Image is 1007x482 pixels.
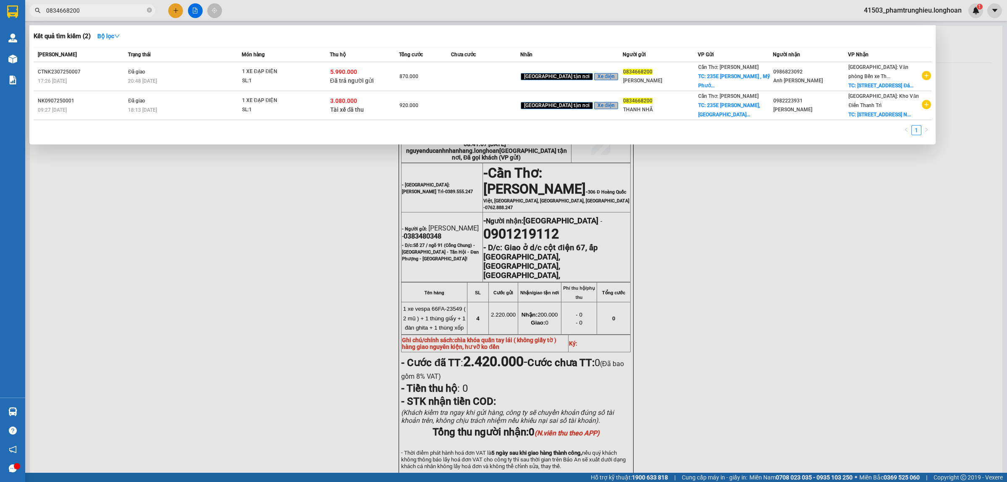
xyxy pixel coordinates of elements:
span: Chưa cước [451,52,476,58]
a: 1 [912,126,921,135]
span: TC: [STREET_ADDRESS] Đá... [848,83,913,89]
span: 920.000 [399,102,418,108]
img: warehouse-icon [8,55,17,63]
span: message [9,464,17,472]
span: down [114,33,120,39]
button: right [921,125,931,135]
strong: Bộ lọc [97,33,120,39]
div: [PERSON_NAME] [623,76,697,85]
span: right [924,127,929,132]
span: Đã trả người gửi [330,77,374,84]
span: Tổng cước [399,52,423,58]
span: [GEOGRAPHIC_DATA]: Kho Văn Điển Thanh Trì [848,93,919,108]
div: NK0907250001 [38,97,125,105]
li: Next Page [921,125,931,135]
span: VP Gửi [698,52,714,58]
input: Tìm tên, số ĐT hoặc mã đơn [46,6,145,15]
span: [GEOGRAPHIC_DATA] tận nơi [521,102,593,110]
img: warehouse-icon [8,34,17,42]
span: 870.000 [399,73,418,79]
button: Bộ lọcdown [91,29,127,43]
span: 5.990.000 [330,68,357,75]
span: TC: 235E [PERSON_NAME] , Mỹ Phướ... [698,73,770,89]
span: plus-circle [922,71,931,80]
span: TC: 235E [PERSON_NAME], [GEOGRAPHIC_DATA]... [698,102,760,118]
img: warehouse-icon [8,407,17,416]
span: close-circle [147,8,152,13]
div: 0982223931 [773,97,848,105]
span: close-circle [147,7,152,15]
span: left [904,127,909,132]
span: 09:27 [DATE] [38,107,67,113]
h3: Kết quả tìm kiếm ( 2 ) [34,32,91,41]
span: 0834668200 [623,98,652,104]
div: CTNK2307250007 [38,68,125,76]
img: solution-icon [8,76,17,84]
span: Xe điện [594,73,618,81]
div: 1 XE ĐẠP ĐIỆN [242,67,305,76]
span: notification [9,445,17,453]
span: Món hàng [242,52,265,58]
div: SL: 1 [242,105,305,115]
span: Tài xế đã thu [330,106,364,113]
span: [GEOGRAPHIC_DATA]: Văn phòng Bến xe Th... [848,64,908,79]
span: 0834668200 [623,69,652,75]
img: logo-vxr [7,5,18,18]
span: Cần Thơ: [PERSON_NAME] [698,93,759,99]
span: VP Nhận [848,52,869,58]
span: Người gửi [623,52,646,58]
span: Trạng thái [128,52,151,58]
span: Đã giao [128,98,145,104]
div: Anh [PERSON_NAME] [773,76,848,85]
span: Nhãn [520,52,532,58]
span: [GEOGRAPHIC_DATA] tận nơi [521,73,593,81]
div: 1 XE ĐẠP ĐIỆN [242,96,305,105]
span: 3.080.000 [330,97,357,104]
span: Cần Thơ: [PERSON_NAME] [698,64,759,70]
span: TC: [STREET_ADDRESS] N... [848,112,911,118]
span: 17:26 [DATE] [38,78,67,84]
div: THANH NHÃ [623,105,697,114]
span: Xe điện [594,102,618,110]
span: 20:48 [DATE] [128,78,157,84]
li: Previous Page [901,125,911,135]
div: 0986823092 [773,68,848,76]
span: search [35,8,41,13]
span: Người nhận [773,52,800,58]
div: [PERSON_NAME] [773,105,848,114]
div: SL: 1 [242,76,305,86]
span: question-circle [9,427,17,435]
span: Đã giao [128,69,145,75]
span: [PERSON_NAME] [38,52,77,58]
span: 18:13 [DATE] [128,107,157,113]
span: Thu hộ [330,52,346,58]
button: left [901,125,911,135]
span: plus-circle [922,100,931,109]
